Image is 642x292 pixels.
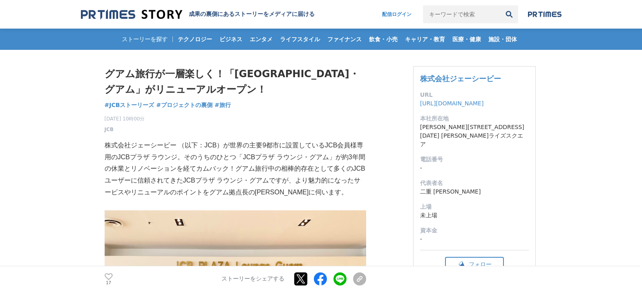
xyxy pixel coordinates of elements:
[366,29,401,50] a: 飲食・小売
[216,36,246,43] span: ビジネス
[449,29,484,50] a: 医療・健康
[485,36,520,43] span: 施設・団体
[402,29,448,50] a: キャリア・教育
[485,29,520,50] a: 施設・団体
[81,9,315,20] a: 成果の裏側にあるストーリーをメディアに届ける 成果の裏側にあるストーリーをメディアに届ける
[156,101,213,109] a: #プロジェクトの裏側
[420,211,529,220] dd: 未上場
[528,11,561,18] img: prtimes
[449,36,484,43] span: 医療・健康
[221,276,284,283] p: ストーリーをシェアする
[420,123,529,149] dd: [PERSON_NAME][STREET_ADDRESS][DATE] [PERSON_NAME]ライズスクエア
[366,36,401,43] span: 飲食・小売
[105,115,145,123] span: [DATE] 10時00分
[246,36,276,43] span: エンタメ
[105,281,113,285] p: 17
[402,36,448,43] span: キャリア・教育
[216,29,246,50] a: ビジネス
[105,66,366,98] h1: グアム旅行が一層楽しく！「[GEOGRAPHIC_DATA]・グアム」がリニューアルオープン！
[105,101,154,109] a: #JCBストーリーズ
[174,36,215,43] span: テクノロジー
[420,179,529,187] dt: 代表者名
[374,5,420,23] a: 配信ログイン
[324,36,365,43] span: ファイナンス
[500,5,518,23] button: 検索
[174,29,215,50] a: テクノロジー
[445,257,504,272] button: フォロー
[324,29,365,50] a: ファイナンス
[420,100,484,107] a: [URL][DOMAIN_NAME]
[277,36,323,43] span: ライフスタイル
[420,74,501,83] a: 株式会社ジェーシービー
[246,29,276,50] a: エンタメ
[420,91,529,99] dt: URL
[215,101,231,109] a: #旅行
[420,187,529,196] dd: 二重 [PERSON_NAME]
[420,114,529,123] dt: 本社所在地
[277,29,323,50] a: ライフスタイル
[105,140,366,198] p: 株式会社ジェーシービー （以下：JCB）が世界の主要9都市に設置しているJCB会員様専用のJCBプラザ ラウンジ。そのうちのひとつ「JCBプラザ ラウンジ・グアム」が約3年間の休業とリノベーショ...
[420,226,529,235] dt: 資本金
[81,9,182,20] img: 成果の裏側にあるストーリーをメディアに届ける
[420,155,529,164] dt: 電話番号
[105,126,114,133] a: JCB
[189,11,315,18] h2: 成果の裏側にあるストーリーをメディアに届ける
[420,164,529,172] dd: -
[423,5,500,23] input: キーワードで検索
[420,235,529,243] dd: -
[420,203,529,211] dt: 上場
